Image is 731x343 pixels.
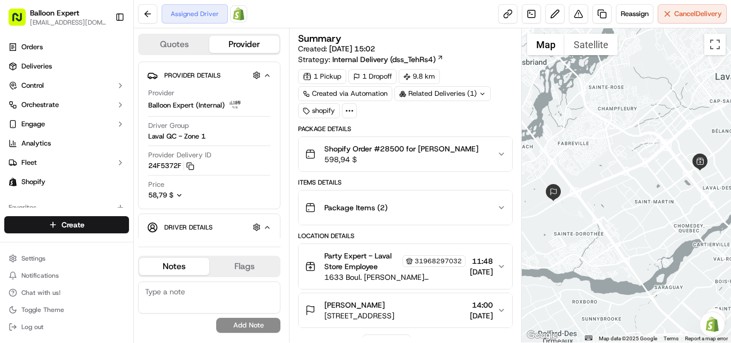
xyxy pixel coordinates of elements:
[4,4,111,30] button: Balloon Expert[EMAIL_ADDRESS][DOMAIN_NAME]
[324,250,400,272] span: Party Expert - Laval Store Employee
[585,336,592,340] button: Keyboard shortcuts
[4,154,129,171] button: Fleet
[4,268,129,283] button: Notifications
[299,190,512,225] button: Package Items (2)
[11,102,30,121] img: 1736555255976-a54dd68f-1ca7-489b-9aae-adbdc363a1c4
[324,272,466,283] span: 1633 Boul. [PERSON_NAME][STREET_ADDRESS][PERSON_NAME]
[470,256,493,266] span: 11:48
[4,285,129,300] button: Chat with us!
[21,254,45,263] span: Settings
[21,158,37,167] span: Fleet
[704,34,726,55] button: Toggle fullscreen view
[324,300,385,310] span: [PERSON_NAME]
[148,180,164,189] span: Price
[298,43,375,54] span: Created:
[11,156,19,165] div: 📗
[147,66,271,84] button: Provider Details
[30,18,106,27] button: [EMAIL_ADDRESS][DOMAIN_NAME]
[674,9,722,19] span: Cancel Delivery
[332,54,436,65] span: Internal Delivery (dss_TehRs4)
[4,302,129,317] button: Toggle Theme
[4,135,129,152] a: Analytics
[4,216,129,233] button: Create
[182,105,195,118] button: Start new chat
[11,43,195,60] p: Welcome 👋
[470,310,493,321] span: [DATE]
[148,132,205,141] span: Laval QC - Zone 1
[4,77,129,94] button: Control
[4,319,129,334] button: Log out
[527,34,565,55] button: Show street map
[4,173,129,190] a: Shopify
[4,58,129,75] a: Deliveries
[62,219,85,230] span: Create
[230,5,247,22] a: Shopify
[524,329,560,342] img: Google
[106,181,130,189] span: Pylon
[324,154,478,165] span: 598,94 $
[621,9,649,19] span: Reassign
[664,336,679,341] a: Terms (opens in new tab)
[299,137,512,171] button: Shopify Order #28500 for [PERSON_NAME]598,94 $
[139,258,209,275] button: Notes
[164,223,212,232] span: Driver Details
[148,190,242,200] button: 58,79 $
[298,178,513,187] div: Items Details
[299,244,512,289] button: Party Expert - Laval Store Employee319682970321633 Boul. [PERSON_NAME][STREET_ADDRESS][PERSON_NAM...
[148,161,194,171] button: 24F5372F
[101,155,172,166] span: API Documentation
[147,218,271,236] button: Driver Details
[298,54,444,65] div: Strategy:
[470,300,493,310] span: 14:00
[298,232,513,240] div: Location Details
[148,101,225,110] span: Balloon Expert (Internal)
[229,99,242,112] img: profile_balloonexpert_internal.png
[332,54,444,65] a: Internal Delivery (dss_TehRs4)
[298,86,392,101] a: Created via Automation
[4,116,129,133] button: Engage
[30,7,79,18] button: Balloon Expert
[299,293,512,327] button: [PERSON_NAME][STREET_ADDRESS]14:00[DATE]
[704,308,726,330] button: Map camera controls
[21,139,51,148] span: Analytics
[209,36,279,53] button: Provider
[209,258,279,275] button: Flags
[599,336,657,341] span: Map data ©2025 Google
[9,178,17,186] img: Shopify logo
[75,181,130,189] a: Powered byPylon
[394,86,491,101] div: Related Deliveries (1)
[298,69,346,84] div: 1 Pickup
[21,306,64,314] span: Toggle Theme
[324,143,478,154] span: Shopify Order #28500 for [PERSON_NAME]
[616,4,653,24] button: Reassign
[148,190,173,200] span: 58,79 $
[4,199,129,216] div: Favorites
[524,329,560,342] a: Open this area in Google Maps (opens a new window)
[148,88,174,98] span: Provider
[4,251,129,266] button: Settings
[148,150,211,160] span: Provider Delivery ID
[36,102,176,113] div: Start new chat
[139,36,209,53] button: Quotes
[324,202,387,213] span: Package Items ( 2 )
[298,125,513,133] div: Package Details
[21,155,82,166] span: Knowledge Base
[21,177,45,187] span: Shopify
[21,323,43,331] span: Log out
[11,11,32,32] img: Nash
[470,266,493,277] span: [DATE]
[28,69,193,80] input: Got a question? Start typing here...
[324,310,394,321] span: [STREET_ADDRESS]
[6,151,86,170] a: 📗Knowledge Base
[21,81,44,90] span: Control
[298,34,341,43] h3: Summary
[86,151,176,170] a: 💻API Documentation
[148,121,189,131] span: Driver Group
[4,96,129,113] button: Orchestrate
[164,71,220,80] span: Provider Details
[21,119,45,129] span: Engage
[21,100,59,110] span: Orchestrate
[685,336,728,341] a: Report a map error
[348,69,397,84] div: 1 Dropoff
